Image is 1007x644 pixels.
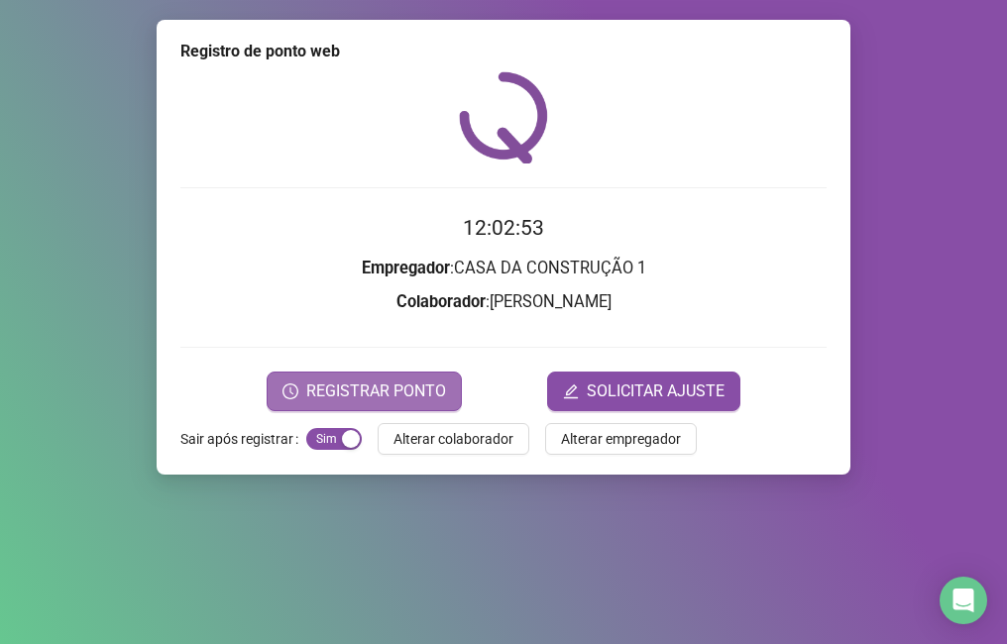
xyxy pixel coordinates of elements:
button: REGISTRAR PONTO [267,372,462,411]
label: Sair após registrar [180,423,306,455]
strong: Colaborador [396,292,486,311]
button: Alterar colaborador [378,423,529,455]
span: clock-circle [282,383,298,399]
span: edit [563,383,579,399]
h3: : CASA DA CONSTRUÇÃO 1 [180,256,827,281]
h3: : [PERSON_NAME] [180,289,827,315]
span: Alterar colaborador [393,428,513,450]
img: QRPoint [459,71,548,163]
strong: Empregador [362,259,450,277]
span: SOLICITAR AJUSTE [587,379,725,403]
time: 12:02:53 [463,216,544,240]
div: Registro de ponto web [180,40,827,63]
span: REGISTRAR PONTO [306,379,446,403]
span: Alterar empregador [561,428,681,450]
button: Alterar empregador [545,423,697,455]
button: editSOLICITAR AJUSTE [547,372,740,411]
div: Open Intercom Messenger [940,577,987,624]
